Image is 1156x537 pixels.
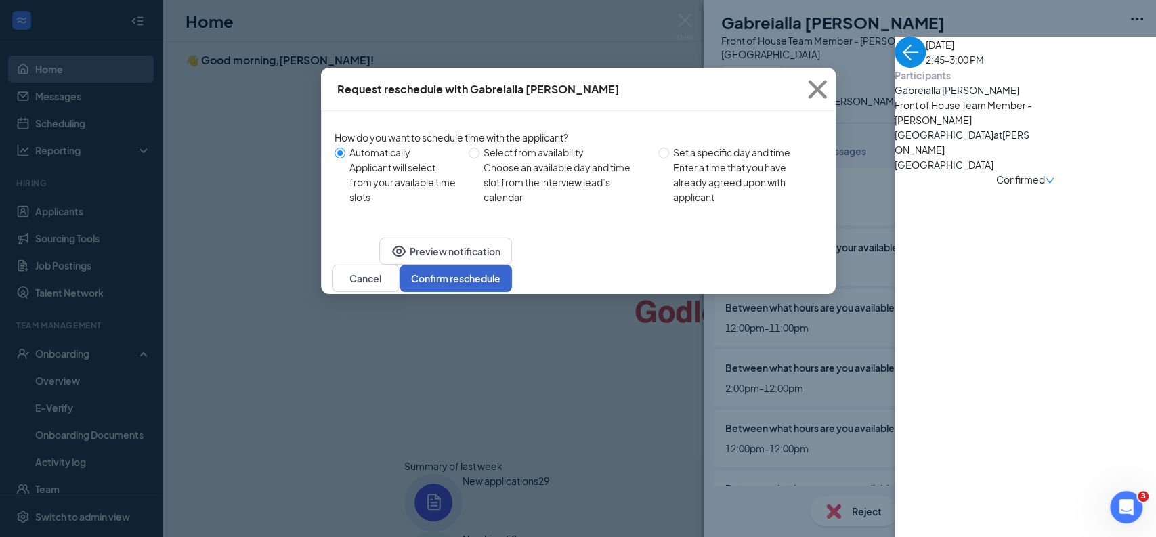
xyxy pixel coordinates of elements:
button: EyePreview notification [379,238,512,265]
div: Set a specific day and time [673,145,811,160]
span: 3 [1138,491,1149,502]
button: Confirm reschedule [400,265,512,292]
span: Confirmed [996,172,1045,187]
div: Choose an available day and time slot from the interview lead’s calendar [484,160,647,205]
span: down [1045,176,1054,186]
span: Participants [895,68,1156,83]
button: Close [799,68,836,111]
div: Automatically [349,145,458,160]
div: How do you want to schedule time with the applicant? [335,130,822,145]
div: Request reschedule with Gabreialla [PERSON_NAME] [337,82,620,97]
div: Enter a time that you have already agreed upon with applicant [673,160,811,205]
span: Gabreialla [PERSON_NAME] [895,83,1037,98]
button: Cancel [332,265,400,292]
svg: Eye [391,243,407,259]
span: 2:45-3:00 PM [926,52,984,67]
div: Select from availability [484,145,647,160]
button: back-button [895,37,926,68]
div: Applicant will select from your available time slots [349,160,458,205]
iframe: Intercom live chat [1110,491,1142,523]
span: Front of House Team Member - [PERSON_NAME][GEOGRAPHIC_DATA] at [PERSON_NAME][GEOGRAPHIC_DATA] [895,98,1037,172]
svg: Cross [799,71,836,108]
